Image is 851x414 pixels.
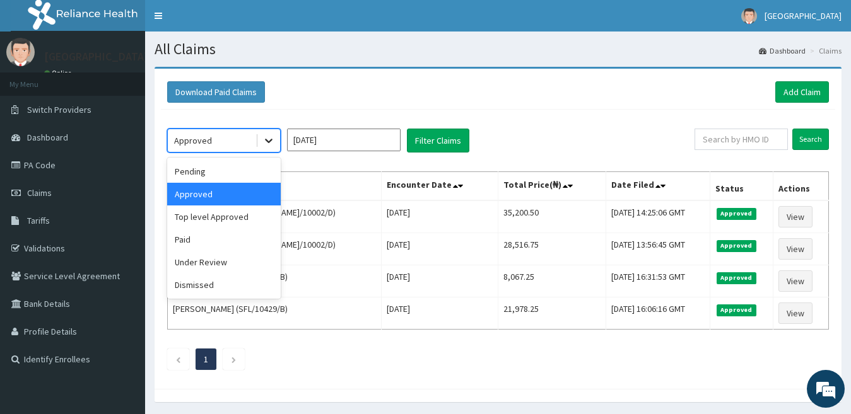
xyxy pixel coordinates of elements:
[773,172,829,201] th: Actions
[167,160,281,183] div: Pending
[407,129,469,152] button: Filter Claims
[807,45,842,56] li: Claims
[606,297,710,330] td: [DATE] 16:06:16 GMT
[765,10,842,21] span: [GEOGRAPHIC_DATA]
[775,81,829,103] a: Add Claim
[207,6,237,37] div: Minimize live chat window
[778,302,813,324] a: View
[73,125,174,253] span: We're online!
[778,238,813,260] a: View
[717,272,756,284] span: Approved
[44,51,148,62] p: [GEOGRAPHIC_DATA]
[175,354,181,365] a: Previous page
[174,134,212,147] div: Approved
[27,215,50,226] span: Tariffs
[778,270,813,292] a: View
[381,297,498,330] td: [DATE]
[717,208,756,219] span: Approved
[381,172,498,201] th: Encounter Date
[606,233,710,265] td: [DATE] 13:56:45 GMT
[44,69,74,78] a: Online
[792,129,829,150] input: Search
[717,304,756,316] span: Approved
[155,41,842,57] h1: All Claims
[717,240,756,251] span: Approved
[498,200,606,233] td: 35,200.50
[606,265,710,297] td: [DATE] 16:31:53 GMT
[168,297,382,330] td: [PERSON_NAME] (SFL/10429/B)
[778,206,813,227] a: View
[287,129,401,151] input: Select Month and Year
[66,71,212,87] div: Chat with us now
[498,297,606,330] td: 21,978.25
[204,354,208,365] a: Page 1 is your current page
[695,129,788,150] input: Search by HMO ID
[167,273,281,296] div: Dismissed
[381,265,498,297] td: [DATE]
[606,200,710,233] td: [DATE] 14:25:06 GMT
[6,278,240,322] textarea: Type your message and hit 'Enter'
[498,233,606,265] td: 28,516.75
[23,63,51,95] img: d_794563401_company_1708531726252_794563401
[381,233,498,265] td: [DATE]
[741,8,757,24] img: User Image
[167,81,265,103] button: Download Paid Claims
[759,45,806,56] a: Dashboard
[167,251,281,273] div: Under Review
[27,132,68,143] span: Dashboard
[167,183,281,205] div: Approved
[27,104,91,115] span: Switch Providers
[606,172,710,201] th: Date Filed
[167,205,281,228] div: Top level Approved
[498,172,606,201] th: Total Price(₦)
[231,354,237,365] a: Next page
[498,265,606,297] td: 8,067.25
[6,38,35,66] img: User Image
[167,228,281,251] div: Paid
[27,187,52,198] span: Claims
[710,172,773,201] th: Status
[381,200,498,233] td: [DATE]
